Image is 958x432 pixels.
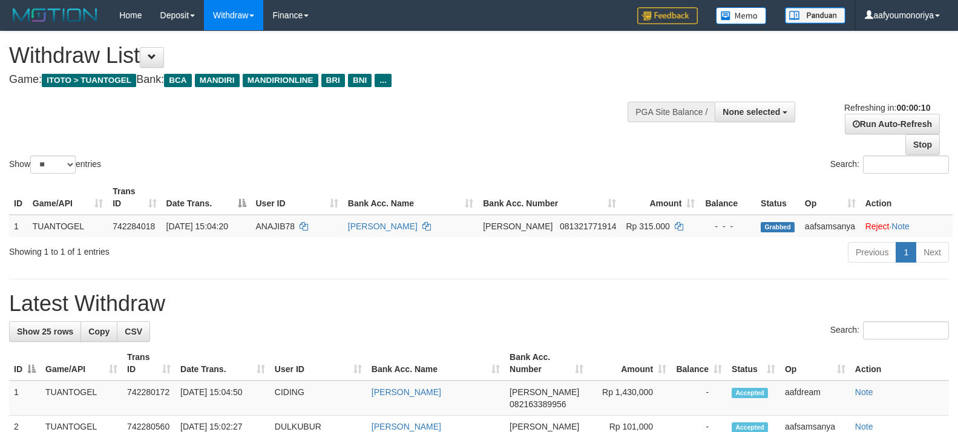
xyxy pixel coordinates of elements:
th: Action [861,180,953,215]
span: BCA [164,74,191,87]
a: Show 25 rows [9,321,81,342]
th: User ID: activate to sort column ascending [270,346,367,381]
td: · [861,215,953,237]
a: 1 [896,242,916,263]
a: Note [855,422,873,431]
th: Date Trans.: activate to sort column descending [162,180,251,215]
a: Stop [905,134,940,155]
a: Reject [865,221,890,231]
td: - [671,381,727,416]
span: [PERSON_NAME] [510,387,579,397]
th: Bank Acc. Name: activate to sort column ascending [367,346,505,381]
span: CSV [125,327,142,336]
a: [PERSON_NAME] [372,422,441,431]
a: Note [891,221,910,231]
td: [DATE] 15:04:50 [176,381,270,416]
span: None selected [723,107,780,117]
a: Copy [80,321,117,342]
th: Action [850,346,949,381]
span: ... [375,74,391,87]
strong: 00:00:10 [896,103,930,113]
td: 742280172 [122,381,176,416]
img: MOTION_logo.png [9,6,101,24]
span: [PERSON_NAME] [510,422,579,431]
a: Run Auto-Refresh [845,114,940,134]
th: ID [9,180,28,215]
span: BNI [348,74,372,87]
span: Copy [88,327,110,336]
th: Game/API: activate to sort column ascending [28,180,108,215]
th: Bank Acc. Name: activate to sort column ascending [343,180,478,215]
th: ID: activate to sort column descending [9,346,41,381]
label: Show entries [9,155,101,174]
a: Next [916,242,949,263]
th: Game/API: activate to sort column ascending [41,346,122,381]
div: PGA Site Balance / [628,102,715,122]
span: 742284018 [113,221,155,231]
td: TUANTOGEL [41,381,122,416]
a: Note [855,387,873,397]
span: Refreshing in: [844,103,930,113]
th: Trans ID: activate to sort column ascending [122,346,176,381]
img: panduan.png [785,7,845,24]
span: Accepted [732,388,768,398]
span: Copy 081321771914 to clipboard [560,221,616,231]
h1: Withdraw List [9,44,626,68]
th: Amount: activate to sort column ascending [588,346,671,381]
th: Date Trans.: activate to sort column ascending [176,346,270,381]
a: Previous [848,242,896,263]
th: User ID: activate to sort column ascending [251,180,343,215]
button: None selected [715,102,795,122]
span: Copy 082163389956 to clipboard [510,399,566,409]
th: Status: activate to sort column ascending [727,346,780,381]
span: Rp 315.000 [626,221,669,231]
img: Button%20Memo.svg [716,7,767,24]
td: TUANTOGEL [28,215,108,237]
h4: Game: Bank: [9,74,626,86]
img: Feedback.jpg [637,7,698,24]
th: Bank Acc. Number: activate to sort column ascending [478,180,621,215]
span: BRI [321,74,345,87]
span: [DATE] 15:04:20 [166,221,228,231]
th: Balance: activate to sort column ascending [671,346,727,381]
span: MANDIRI [195,74,240,87]
th: Balance [700,180,756,215]
span: MANDIRIONLINE [243,74,318,87]
label: Search: [830,155,949,174]
th: Trans ID: activate to sort column ascending [108,180,161,215]
td: 1 [9,381,41,416]
a: CSV [117,321,150,342]
span: Show 25 rows [17,327,73,336]
h1: Latest Withdraw [9,292,949,316]
th: Amount: activate to sort column ascending [621,180,700,215]
div: Showing 1 to 1 of 1 entries [9,241,390,258]
th: Op: activate to sort column ascending [780,346,850,381]
input: Search: [863,155,949,174]
th: Bank Acc. Number: activate to sort column ascending [505,346,588,381]
span: Grabbed [761,222,795,232]
td: Rp 1,430,000 [588,381,671,416]
td: aafdream [780,381,850,416]
input: Search: [863,321,949,339]
select: Showentries [30,155,76,174]
label: Search: [830,321,949,339]
span: ANAJIB78 [256,221,295,231]
a: [PERSON_NAME] [372,387,441,397]
td: 1 [9,215,28,237]
td: aafsamsanya [800,215,861,237]
span: ITOTO > TUANTOGEL [42,74,136,87]
div: - - - [704,220,751,232]
td: CIDING [270,381,367,416]
span: [PERSON_NAME] [483,221,553,231]
th: Op: activate to sort column ascending [800,180,861,215]
th: Status [756,180,800,215]
a: [PERSON_NAME] [348,221,418,231]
